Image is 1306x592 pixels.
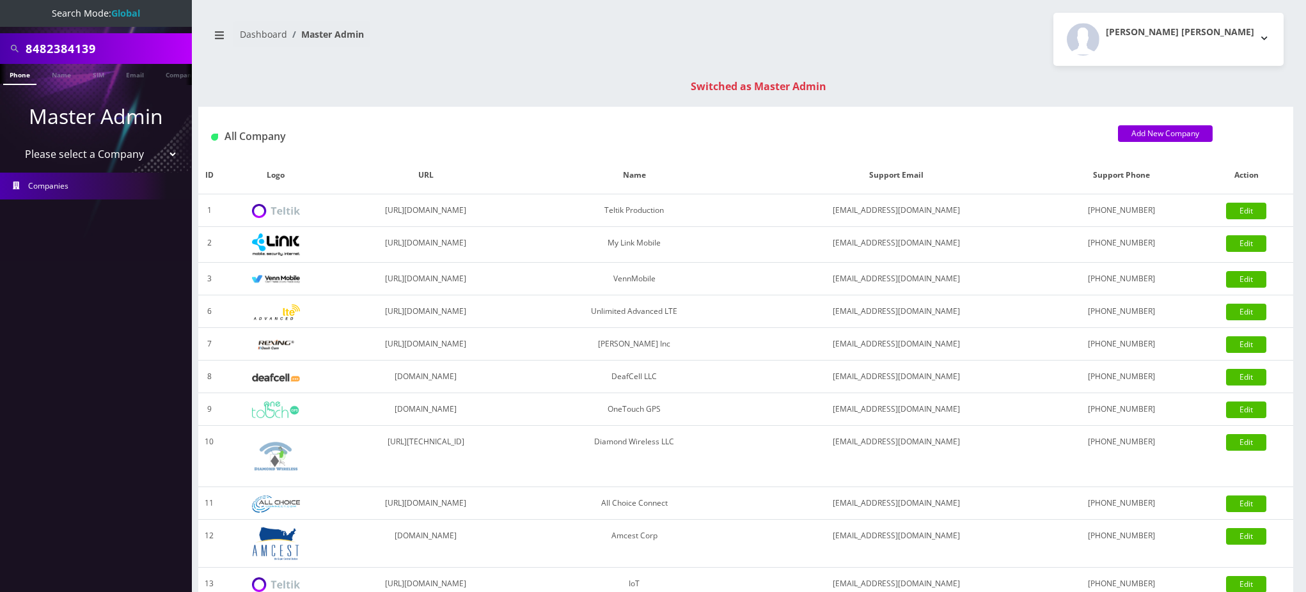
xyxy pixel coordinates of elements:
td: [URL][TECHNICAL_ID] [331,426,520,487]
a: Edit [1226,304,1266,320]
td: [URL][DOMAIN_NAME] [331,227,520,263]
td: [EMAIL_ADDRESS][DOMAIN_NAME] [748,295,1044,328]
td: [URL][DOMAIN_NAME] [331,295,520,328]
td: [EMAIL_ADDRESS][DOMAIN_NAME] [748,227,1044,263]
td: 7 [198,328,220,361]
td: [EMAIL_ADDRESS][DOMAIN_NAME] [748,328,1044,361]
td: [PHONE_NUMBER] [1044,194,1200,227]
td: [PERSON_NAME] Inc [520,328,748,361]
img: Amcest Corp [252,526,300,561]
td: 2 [198,227,220,263]
div: Switched as Master Admin [211,79,1306,94]
nav: breadcrumb [208,21,736,58]
td: [URL][DOMAIN_NAME] [331,487,520,520]
img: IoT [252,577,300,592]
td: My Link Mobile [520,227,748,263]
td: [PHONE_NUMBER] [1044,295,1200,328]
a: Company [159,64,202,84]
td: Teltik Production [520,194,748,227]
td: [EMAIL_ADDRESS][DOMAIN_NAME] [748,393,1044,426]
td: 9 [198,393,220,426]
a: Add New Company [1118,125,1213,142]
img: Unlimited Advanced LTE [252,304,300,320]
td: All Choice Connect [520,487,748,520]
h1: All Company [211,130,1099,143]
a: SIM [86,64,111,84]
span: Search Mode: [52,7,140,19]
a: Edit [1226,336,1266,353]
span: Companies [28,180,68,191]
td: VennMobile [520,263,748,295]
a: Dashboard [240,28,287,40]
a: Edit [1226,401,1266,418]
td: [DOMAIN_NAME] [331,393,520,426]
img: DeafCell LLC [252,373,300,382]
button: [PERSON_NAME] [PERSON_NAME] [1053,13,1284,66]
td: [PHONE_NUMBER] [1044,361,1200,393]
td: [EMAIL_ADDRESS][DOMAIN_NAME] [748,194,1044,227]
td: [PHONE_NUMBER] [1044,487,1200,520]
img: My Link Mobile [252,233,300,256]
td: 11 [198,487,220,520]
a: Edit [1226,495,1266,512]
img: Teltik Production [252,204,300,219]
a: Email [120,64,150,84]
a: Phone [3,64,36,85]
td: [URL][DOMAIN_NAME] [331,194,520,227]
td: DeafCell LLC [520,361,748,393]
img: OneTouch GPS [252,401,300,418]
td: [DOMAIN_NAME] [331,361,520,393]
img: VennMobile [252,275,300,284]
td: 8 [198,361,220,393]
a: Edit [1226,434,1266,451]
td: [DOMAIN_NAME] [331,520,520,568]
a: Name [45,64,77,84]
td: OneTouch GPS [520,393,748,426]
th: Logo [220,157,331,194]
td: Diamond Wireless LLC [520,426,748,487]
td: [URL][DOMAIN_NAME] [331,263,520,295]
td: Unlimited Advanced LTE [520,295,748,328]
th: URL [331,157,520,194]
li: Master Admin [287,27,364,41]
td: [EMAIL_ADDRESS][DOMAIN_NAME] [748,426,1044,487]
a: Edit [1226,271,1266,288]
td: [PHONE_NUMBER] [1044,328,1200,361]
th: Support Phone [1044,157,1200,194]
td: [EMAIL_ADDRESS][DOMAIN_NAME] [748,361,1044,393]
td: [EMAIL_ADDRESS][DOMAIN_NAME] [748,520,1044,568]
th: Support Email [748,157,1044,194]
img: All Company [211,134,218,141]
td: 3 [198,263,220,295]
a: Edit [1226,528,1266,545]
td: 6 [198,295,220,328]
th: ID [198,157,220,194]
td: [PHONE_NUMBER] [1044,426,1200,487]
a: Edit [1226,369,1266,386]
a: Edit [1226,235,1266,252]
th: Name [520,157,748,194]
td: [URL][DOMAIN_NAME] [331,328,520,361]
img: All Choice Connect [252,495,300,513]
input: Search All Companies [26,36,189,61]
td: [PHONE_NUMBER] [1044,520,1200,568]
td: 12 [198,520,220,568]
img: Rexing Inc [252,339,300,351]
td: [PHONE_NUMBER] [1044,227,1200,263]
a: Edit [1226,203,1266,219]
td: [EMAIL_ADDRESS][DOMAIN_NAME] [748,263,1044,295]
td: Amcest Corp [520,520,748,568]
td: 1 [198,194,220,227]
th: Action [1200,157,1293,194]
h2: [PERSON_NAME] [PERSON_NAME] [1106,27,1254,38]
strong: Global [111,7,140,19]
td: [PHONE_NUMBER] [1044,263,1200,295]
img: Diamond Wireless LLC [252,432,300,480]
td: [EMAIL_ADDRESS][DOMAIN_NAME] [748,487,1044,520]
td: [PHONE_NUMBER] [1044,393,1200,426]
td: 10 [198,426,220,487]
